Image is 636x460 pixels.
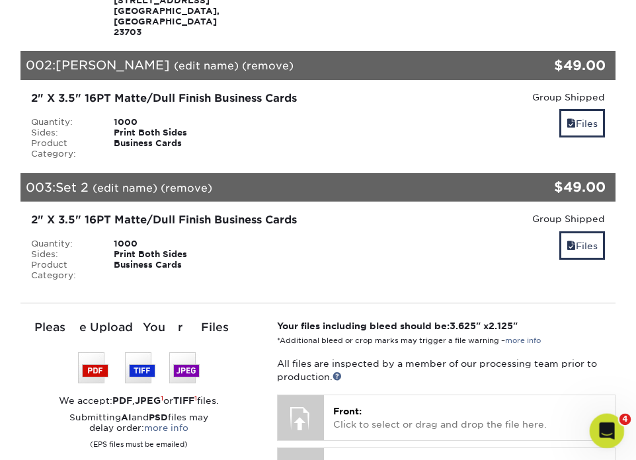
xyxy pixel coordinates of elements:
div: Please make sure the files for [PERSON_NAME] are correct, and the shipping address. If you need a... [21,281,206,332]
div: Yes, correct. As long as all the order specs are the same they will be eligible for Group Shipping. [11,139,217,194]
strong: Your files including bleed should be: " x " [277,321,518,331]
a: (edit name) [174,59,239,72]
strong: AI [121,412,132,422]
button: Start recording [84,359,95,369]
div: Once you have all the Sets added to your cart, you can place the order when ready [21,203,206,242]
div: Product Category: [21,138,104,159]
h1: [PERSON_NAME] [64,7,150,17]
span: [PERSON_NAME] [56,57,170,72]
div: 002: [20,51,516,80]
div: Quantity: [21,239,104,249]
div: Business Cards [104,260,219,281]
div: (I just had another employee text to say they needed some, and I can see that being the case for ... [58,69,243,120]
a: Files [559,109,605,137]
a: (edit name) [93,182,157,194]
p: Click to select or drag and drop the file here. [333,404,606,432]
div: (I just had another employee text to say they needed some, and I can see that being the case for ... [48,61,254,128]
div: New messages divider [11,262,254,262]
div: 2" X 3.5" 16PT Matte/Dull Finish Business Cards [31,212,407,228]
p: Active [64,17,91,30]
button: go back [9,5,34,30]
a: more info [505,336,541,345]
div: Close [232,5,256,29]
strong: PSD [149,412,168,422]
p: All files are inspected by a member of our processing team prior to production. [277,357,616,384]
sup: 1 [194,394,197,402]
div: Erica says… [11,139,254,196]
div: Print Both Sides [104,128,219,138]
small: *Additional bleed or crop marks may trigger a file warning – [277,336,541,345]
span: files [567,241,576,251]
img: Profile image for Erica [38,7,59,28]
div: $49.00 [516,56,606,75]
div: Please make sure the files for [PERSON_NAME] are correct, and the shipping address. If you need a... [11,273,217,340]
div: 2" X 3.5" 16PT Matte/Dull Finish Business Cards [31,91,407,106]
a: Files [559,231,605,260]
iframe: To enrich screen reader interactions, please activate Accessibility in Grammarly extension settings [590,414,625,449]
div: Please Upload Your Files [20,319,257,336]
span: Front: [333,406,362,416]
strong: JPEG [135,395,161,406]
div: 1000 [104,239,219,249]
div: Once you have all the Sets added to your cart, you can place the order when ready [11,195,217,250]
span: files [567,118,576,129]
button: Home [207,5,232,30]
span: Set 2 [56,180,89,194]
textarea: Message… [11,331,253,354]
div: Group Shipped [427,212,605,225]
a: (remove) [242,59,294,72]
button: Send a message… [225,354,248,375]
div: Sides: [21,128,104,138]
sup: 1 [161,394,163,402]
div: 003: [20,173,516,202]
span: 3.625 [450,321,476,331]
a: more info [144,423,188,433]
p: Submitting and files may delay order: [20,412,257,449]
div: Print Both Sides [104,249,219,260]
div: Yes, correct. As long as all the order specs are the same they will be eligible for Group Shipping. [21,147,206,186]
button: Gif picker [63,359,73,369]
div: 1000 [104,117,219,128]
strong: PDF [112,395,132,406]
div: Cristan says… [11,61,254,139]
button: Upload attachment [20,359,31,369]
strong: TIFF [173,395,194,406]
div: Business Cards [104,138,219,159]
div: Erica says… [11,273,254,369]
div: $49.00 [516,177,606,197]
div: We accept: , or files. [20,394,257,407]
span: 4 [619,414,631,426]
a: (remove) [161,182,212,194]
span: 2.125 [489,321,513,331]
div: Quantity: [21,117,104,128]
div: Sides: [21,249,104,260]
img: We accept: PSD, TIFF, or JPEG (JPG) [78,352,200,383]
div: Product Category: [21,260,104,281]
div: Group Shipped [427,91,605,104]
small: (EPS files must be emailed) [90,434,188,449]
button: Emoji picker [42,359,52,369]
div: Erica says… [11,195,254,251]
